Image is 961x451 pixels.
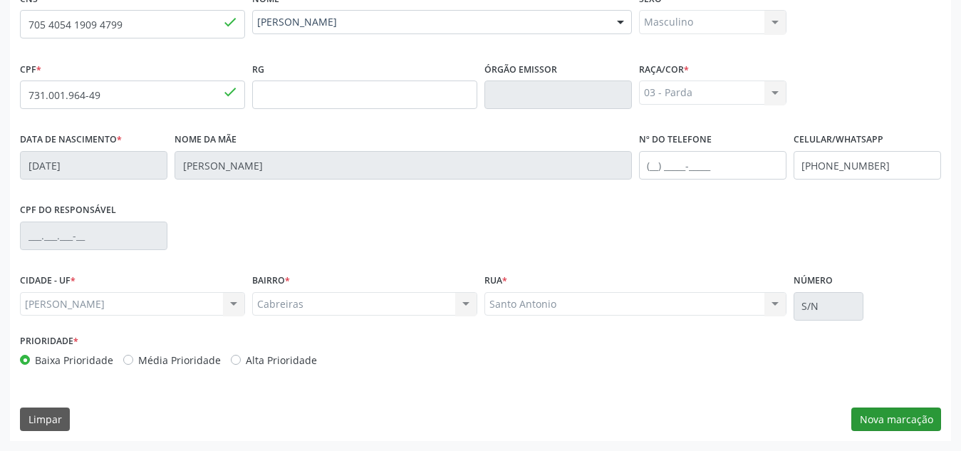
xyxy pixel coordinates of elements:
[246,353,317,368] label: Alta Prioridade
[20,58,41,81] label: CPF
[222,14,238,30] span: done
[35,353,113,368] label: Baixa Prioridade
[138,353,221,368] label: Média Prioridade
[794,151,941,180] input: (__) _____-_____
[20,129,122,151] label: Data de nascimento
[252,58,264,81] label: RG
[794,270,833,292] label: Número
[639,151,786,180] input: (__) _____-_____
[257,15,603,29] span: [PERSON_NAME]
[851,408,941,432] button: Nova marcação
[484,58,557,81] label: Órgão emissor
[20,199,116,222] label: CPF do responsável
[639,58,689,81] label: Raça/cor
[20,270,76,292] label: CIDADE - UF
[175,129,237,151] label: Nome da mãe
[20,151,167,180] input: __/__/____
[222,84,238,100] span: done
[484,270,507,292] label: Rua
[20,331,78,353] label: Prioridade
[639,129,712,151] label: Nº do Telefone
[252,270,290,292] label: BAIRRO
[794,129,883,151] label: Celular/WhatsApp
[20,222,167,250] input: ___.___.___-__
